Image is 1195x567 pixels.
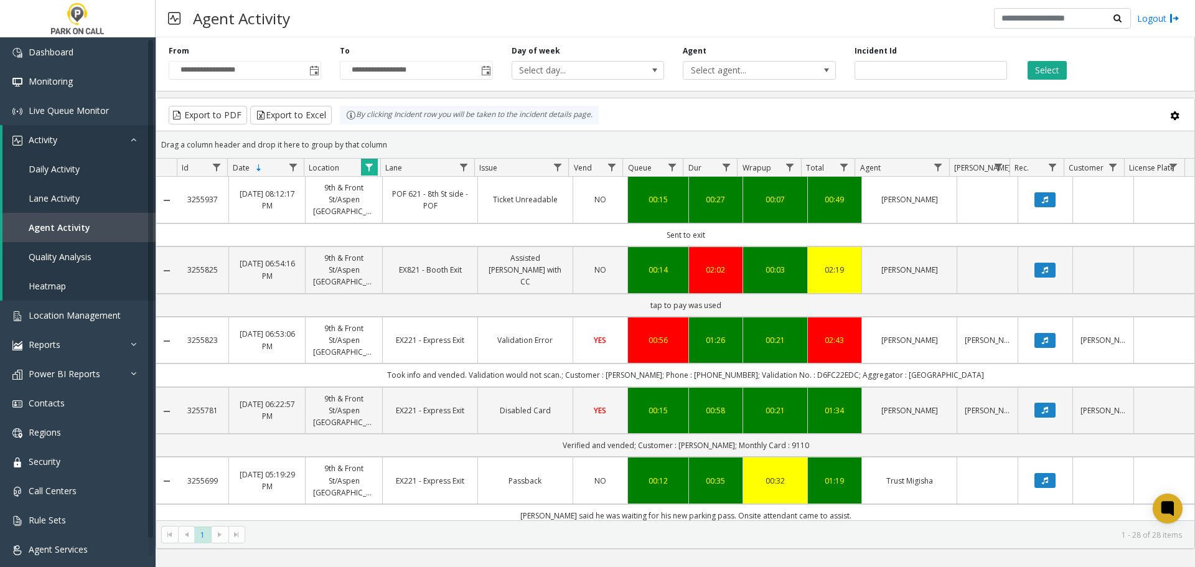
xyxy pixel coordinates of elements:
[12,311,22,321] img: 'icon'
[184,194,221,205] a: 3255937
[313,252,375,288] a: 9th & Front St/Aspen [GEOGRAPHIC_DATA]
[12,457,22,467] img: 'icon'
[194,527,211,543] span: Page 1
[485,334,565,346] a: Validation Error
[237,258,298,281] a: [DATE] 06:54:16 PM
[29,46,73,58] span: Dashboard
[751,264,799,276] a: 00:03
[581,264,620,276] a: NO
[965,405,1010,416] a: [PERSON_NAME]
[603,159,620,176] a: Vend Filter Menu
[182,162,189,173] span: Id
[628,162,652,173] span: Queue
[29,514,66,526] span: Rule Sets
[177,434,1194,457] td: Verified and vended; Customer : [PERSON_NAME]; Monthly Card : 9110
[930,159,947,176] a: Agent Filter Menu
[2,125,156,154] a: Activity
[751,405,799,416] a: 00:21
[29,456,60,467] span: Security
[594,405,606,416] span: YES
[29,339,60,350] span: Reports
[12,516,22,526] img: 'icon'
[12,48,22,58] img: 'icon'
[12,428,22,438] img: 'icon'
[990,159,1007,176] a: Parker Filter Menu
[718,159,734,176] a: Dur Filter Menu
[594,335,606,345] span: YES
[184,475,221,487] a: 3255699
[635,405,681,416] div: 00:15
[12,340,22,350] img: 'icon'
[390,405,470,416] a: EX221 - Express Exit
[307,62,321,79] span: Toggle popup
[1080,405,1126,416] a: [PERSON_NAME]
[594,265,606,275] span: NO
[485,194,565,205] a: Ticket Unreadable
[2,271,156,301] a: Heatmap
[12,136,22,146] img: 'icon'
[1044,159,1061,176] a: Rec. Filter Menu
[835,159,852,176] a: Total Filter Menu
[29,309,121,321] span: Location Management
[2,154,156,184] a: Daily Activity
[284,159,301,176] a: Date Filter Menu
[696,264,736,276] div: 02:02
[1015,162,1029,173] span: Rec.
[815,194,855,205] div: 00:49
[309,162,339,173] span: Location
[340,106,599,124] div: By clicking Incident row you will be taken to the incident details page.
[635,475,681,487] a: 00:12
[184,334,221,346] a: 3255823
[390,188,470,212] a: POF 621 - 8th St side - POF
[696,194,736,205] a: 00:27
[237,188,298,212] a: [DATE] 08:12:17 PM
[177,294,1194,317] td: tap to pay was used
[156,134,1194,156] div: Drag a column header and drop it here to group by that column
[635,334,681,346] a: 00:56
[815,334,855,346] a: 02:43
[683,62,805,79] span: Select agent...
[313,462,375,499] a: 9th & Front St/Aspen [GEOGRAPHIC_DATA]
[233,162,250,173] span: Date
[12,545,22,555] img: 'icon'
[635,264,681,276] a: 00:14
[965,334,1010,346] a: [PERSON_NAME]
[594,476,606,486] span: NO
[751,334,799,346] a: 00:21
[485,405,565,416] a: Disabled Card
[29,192,80,204] span: Lane Activity
[29,222,90,233] span: Agent Activity
[594,194,606,205] span: NO
[455,159,472,176] a: Lane Filter Menu
[29,75,73,87] span: Monitoring
[815,264,855,276] a: 02:19
[169,45,189,57] label: From
[346,110,356,120] img: infoIcon.svg
[635,194,681,205] a: 00:15
[237,398,298,422] a: [DATE] 06:22:57 PM
[696,334,736,346] a: 01:26
[751,475,799,487] a: 00:32
[1169,12,1179,25] img: logout
[1080,334,1126,346] a: [PERSON_NAME]
[1137,12,1179,25] a: Logout
[815,475,855,487] a: 01:19
[485,475,565,487] a: Passback
[156,266,177,276] a: Collapse Details
[869,475,949,487] a: Trust Migisha
[187,3,296,34] h3: Agent Activity
[869,334,949,346] a: [PERSON_NAME]
[29,397,65,409] span: Contacts
[340,45,350,57] label: To
[2,242,156,271] a: Quality Analysis
[184,405,221,416] a: 3255781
